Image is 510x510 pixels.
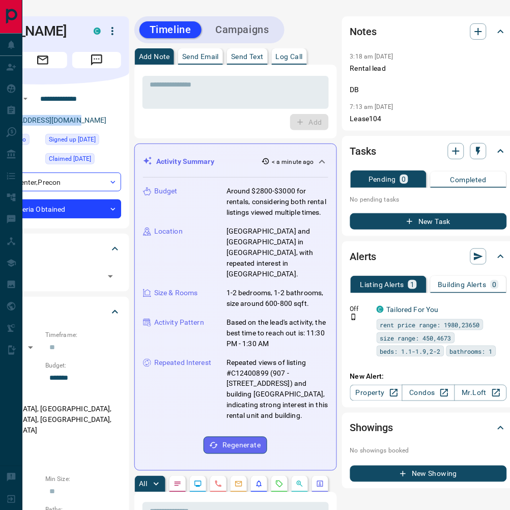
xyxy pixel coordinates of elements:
[350,446,507,456] p: No showings booked
[350,139,507,163] div: Tasks
[350,248,377,265] h2: Alerts
[410,281,414,288] p: 1
[194,480,202,488] svg: Lead Browsing Activity
[402,385,455,401] a: Condos
[214,480,222,488] svg: Calls
[380,346,441,356] span: beds: 1.1-1.9,2-2
[206,21,279,38] button: Campaigns
[19,93,32,105] button: Open
[350,385,403,401] a: Property
[143,152,328,171] div: Activity Summary< a minute ago
[350,244,507,269] div: Alerts
[154,317,204,328] p: Activity Pattern
[182,53,219,60] p: Send Email
[350,23,377,40] h2: Notes
[380,320,480,330] span: rent price range: 1980,23650
[275,480,284,488] svg: Requests
[226,186,328,218] p: Around $2800-$3000 for rentals, considering both rental listings viewed multiple times.
[139,53,170,60] p: Add Note
[316,480,324,488] svg: Agent Actions
[377,306,384,313] div: condos.ca
[226,357,328,421] p: Repeated views of listing #C12400899 (907 - [STREET_ADDRESS]) and building [GEOGRAPHIC_DATA], ind...
[380,333,451,343] span: size range: 450,4673
[350,63,507,95] p: Rental lead DB
[174,480,182,488] svg: Notes
[350,304,371,314] p: Off
[204,437,267,454] button: Regenerate
[72,52,121,68] span: Message
[272,157,314,166] p: < a minute ago
[350,19,507,44] div: Notes
[45,330,121,339] p: Timeframe:
[154,186,178,196] p: Budget
[350,466,507,482] button: New Showing
[226,288,328,309] p: 1-2 bedrooms, 1-2 bathrooms, size around 600-800 sqft.
[350,420,393,436] h2: Showings
[455,385,507,401] a: Mr.Loft
[154,357,211,368] p: Repeated Interest
[45,153,121,167] div: Sun Feb 04 2018
[350,103,393,110] p: 7:13 am [DATE]
[94,27,101,35] div: condos.ca
[350,192,507,207] p: No pending tasks
[235,480,243,488] svg: Emails
[49,134,96,145] span: Signed up [DATE]
[450,346,493,356] span: bathrooms: 1
[276,53,303,60] p: Log Call
[360,281,405,288] p: Listing Alerts
[226,317,328,349] p: Based on the lead's activity, the best time to reach out is: 11:30 PM - 1:30 AM
[154,288,198,298] p: Size & Rooms
[350,143,376,159] h2: Tasks
[493,281,497,288] p: 0
[450,176,487,183] p: Completed
[402,176,406,183] p: 0
[350,114,507,124] p: Lease104
[45,361,121,370] p: Budget:
[350,416,507,440] div: Showings
[369,176,396,183] p: Pending
[255,480,263,488] svg: Listing Alerts
[45,134,121,148] div: Sun Feb 04 2018
[154,226,183,237] p: Location
[350,371,507,382] p: New Alert:
[387,305,439,314] a: Tailored For You
[49,154,91,164] span: Claimed [DATE]
[350,213,507,230] button: New Task
[438,281,487,288] p: Building Alerts
[139,21,202,38] button: Timeline
[296,480,304,488] svg: Opportunities
[231,53,264,60] p: Send Text
[350,53,393,60] p: 3:18 am [DATE]
[226,226,328,279] p: [GEOGRAPHIC_DATA] and [GEOGRAPHIC_DATA] in [GEOGRAPHIC_DATA], with repeated interest in [GEOGRAPH...
[139,480,147,488] p: All
[156,156,214,167] p: Activity Summary
[350,314,357,321] svg: Push Notification Only
[103,269,118,284] button: Open
[45,475,121,484] p: Min Size:
[18,52,67,68] span: Email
